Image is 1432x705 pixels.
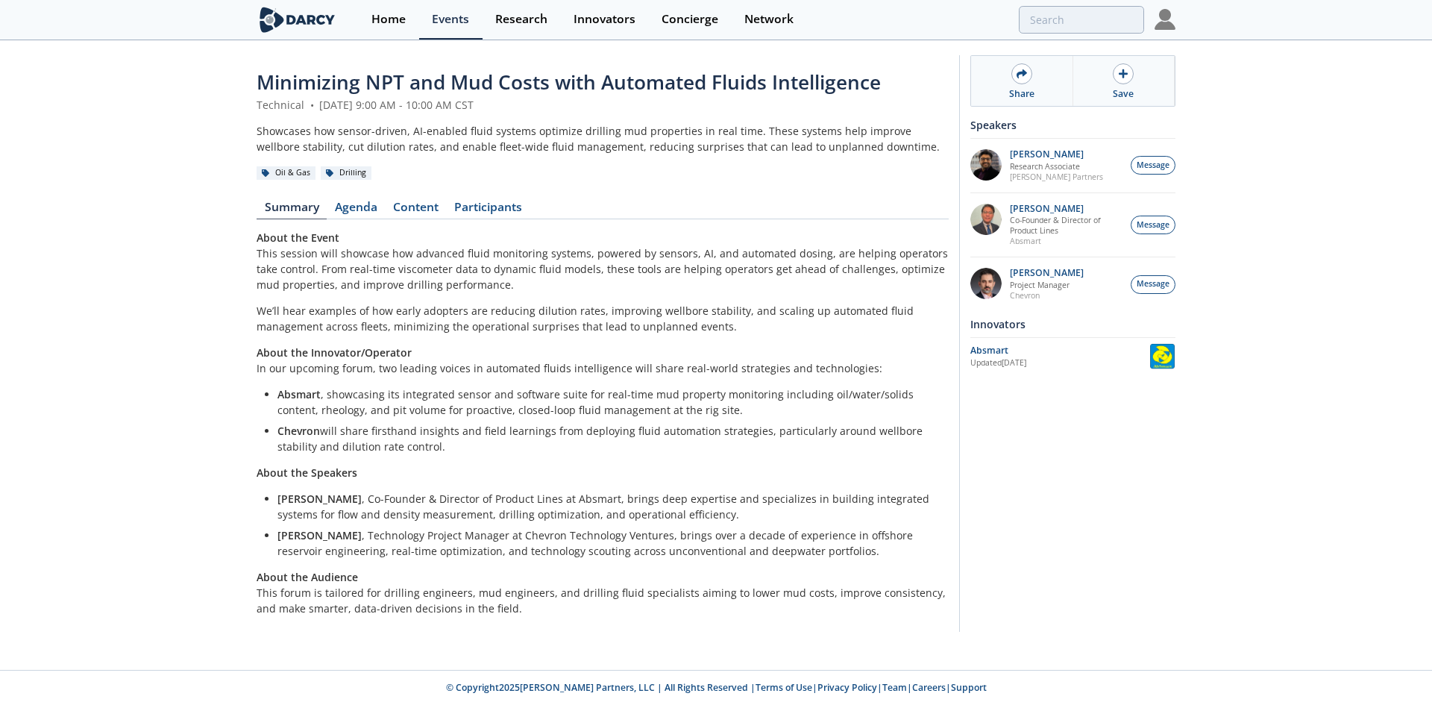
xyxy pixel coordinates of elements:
[1131,275,1175,294] button: Message
[257,230,949,292] p: This session will showcase how advanced fluid monitoring systems, powered by sensors, AI, and aut...
[257,569,949,616] p: This forum is tailored for drilling engineers, mud engineers, and drilling fluid specialists aimi...
[817,681,877,694] a: Privacy Policy
[277,491,938,522] li: , Co-Founder & Director of Product Lines at Absmart, brings deep expertise and specializes in bui...
[970,311,1175,337] div: Innovators
[970,149,1002,181] img: 92797456-ae33-4003-90ad-aa7d548e479e
[1010,280,1084,290] p: Project Manager
[1019,6,1144,34] input: Advanced Search
[1010,215,1123,236] p: Co-Founder & Director of Product Lines
[951,681,987,694] a: Support
[432,13,469,25] div: Events
[257,303,949,334] p: We’ll hear examples of how early adopters are reducing dilution rates, improving wellbore stabili...
[1131,216,1175,234] button: Message
[257,166,315,180] div: Oil & Gas
[574,13,635,25] div: Innovators
[1113,87,1134,101] div: Save
[257,570,358,584] strong: About the Audience
[277,424,320,438] strong: Chevron
[912,681,946,694] a: Careers
[277,387,321,401] strong: Absmart
[744,13,794,25] div: Network
[1010,149,1103,160] p: [PERSON_NAME]
[970,357,1149,369] div: Updated [DATE]
[257,466,357,480] strong: About the Speakers
[1131,156,1175,175] button: Message
[1137,278,1169,290] span: Message
[257,97,949,113] div: Technical [DATE] 9:00 AM - 10:00 AM CST
[1155,9,1175,30] img: Profile
[257,201,327,219] a: Summary
[495,13,547,25] div: Research
[277,528,362,542] strong: [PERSON_NAME]
[385,201,446,219] a: Content
[1010,172,1103,182] p: [PERSON_NAME] Partners
[257,7,338,33] img: logo-wide.svg
[321,166,371,180] div: Drilling
[1010,204,1123,214] p: [PERSON_NAME]
[970,204,1002,235] img: f391ab45-d698-4384-b787-576124f63af6
[1010,161,1103,172] p: Research Associate
[970,268,1002,299] img: 0796ef69-b90a-4e68-ba11-5d0191a10bb8
[662,13,718,25] div: Concierge
[307,98,316,112] span: •
[970,112,1175,138] div: Speakers
[164,681,1268,695] p: © Copyright 2025 [PERSON_NAME] Partners, LLC | All Rights Reserved | | | | |
[756,681,812,694] a: Terms of Use
[277,527,938,559] li: , Technology Project Manager at Chevron Technology Ventures, brings over a decade of experience i...
[970,344,1149,357] div: Absmart
[257,345,949,376] p: In our upcoming forum, two leading voices in automated fluids intelligence will share real-world ...
[1010,290,1084,301] p: Chevron
[1149,343,1175,369] img: Absmart
[277,386,938,418] li: , showcasing its integrated sensor and software suite for real-time mud property monitoring inclu...
[970,343,1175,369] a: Absmart Updated[DATE] Absmart
[277,423,938,454] li: will share firsthand insights and field learnings from deploying fluid automation strategies, par...
[257,69,881,95] span: Minimizing NPT and Mud Costs with Automated Fluids Intelligence
[1010,236,1123,246] p: Absmart
[882,681,907,694] a: Team
[1137,219,1169,231] span: Message
[446,201,530,219] a: Participants
[327,201,385,219] a: Agenda
[1009,87,1034,101] div: Share
[277,492,362,506] strong: [PERSON_NAME]
[1010,268,1084,278] p: [PERSON_NAME]
[371,13,406,25] div: Home
[1137,160,1169,172] span: Message
[257,345,412,360] strong: About the Innovator/Operator
[1369,645,1417,690] iframe: chat widget
[257,123,949,154] div: Showcases how sensor-driven, AI-enabled fluid systems optimize drilling mud properties in real ti...
[257,231,339,245] strong: About the Event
